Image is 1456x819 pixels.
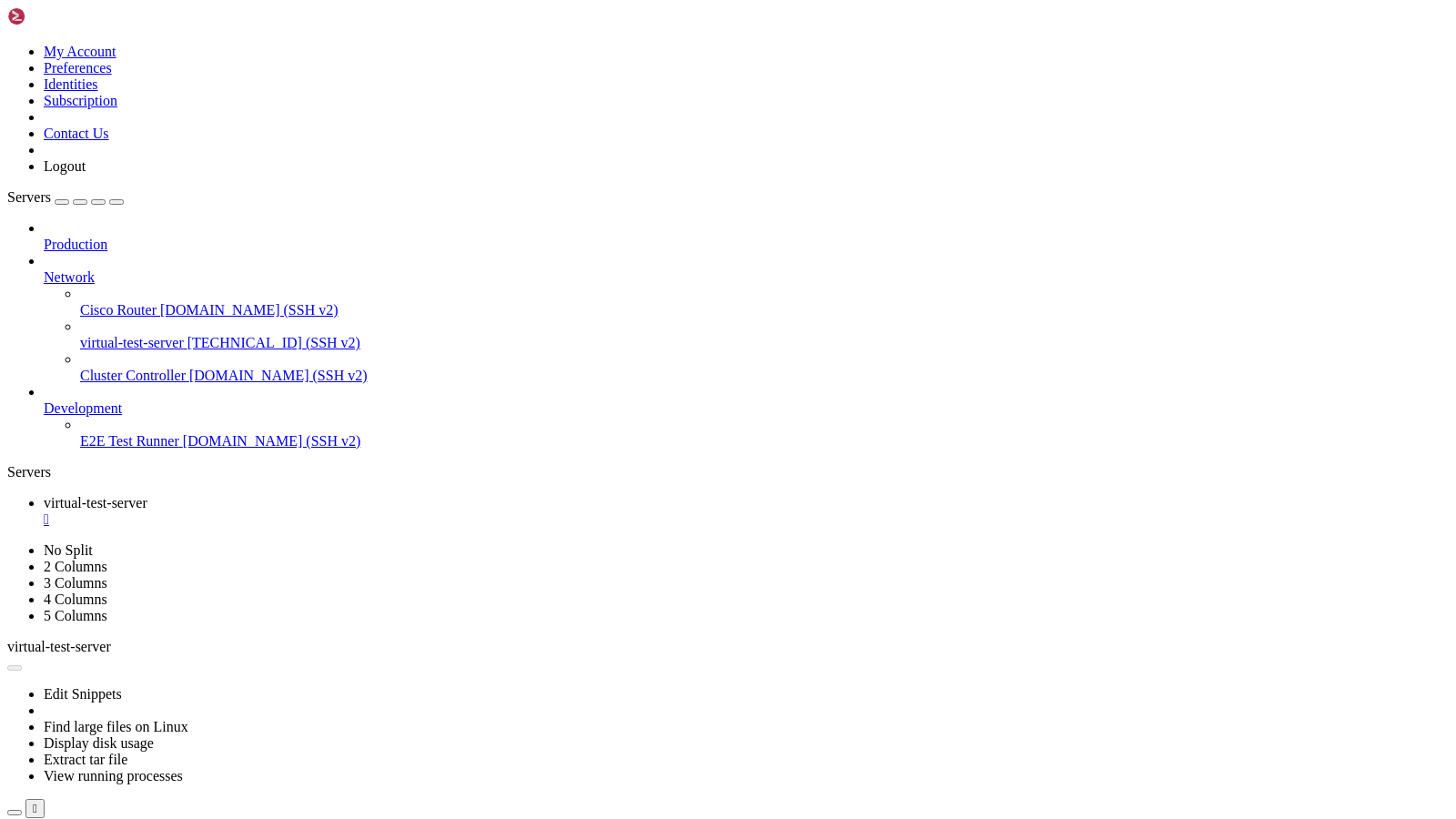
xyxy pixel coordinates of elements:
a: E2E Test Runner [DOMAIN_NAME] (SSH v2) [80,433,1449,450]
span: E2E Test Runner [80,433,179,449]
span: virtual-test-server [44,495,147,511]
li: Production [44,220,1449,253]
a: Production [44,237,1449,253]
x-row: Connection timed out [7,7,1447,23]
span: [DOMAIN_NAME] (SSH v2) [160,302,339,318]
a: 5 Columns [44,608,107,623]
a: 3 Columns [44,575,107,591]
a: Development [44,400,1449,417]
a: Logout [44,158,86,174]
span: Cluster Controller [80,368,186,383]
a: Find large files on Linux [44,719,188,734]
span: Servers [7,189,51,205]
a: virtual-test-server [44,495,1449,528]
a: 2 Columns [44,559,107,574]
a: Display disk usage [44,735,154,751]
a: Network [44,269,1449,286]
a: Subscription [44,93,117,108]
span: [TECHNICAL_ID] (SSH v2) [187,335,360,350]
a: Cisco Router [DOMAIN_NAME] (SSH v2) [80,302,1449,318]
a: Edit Snippets [44,686,122,702]
li: Network [44,253,1449,384]
span: Cisco Router [80,302,157,318]
span: virtual-test-server [80,335,184,350]
a: Identities [44,76,98,92]
a: No Split [44,542,93,558]
li: Cisco Router [DOMAIN_NAME] (SSH v2) [80,286,1449,318]
span: [DOMAIN_NAME] (SSH v2) [183,433,361,449]
a: View running processes [44,768,183,784]
a: Extract tar file [44,752,127,767]
span: virtual-test-server [7,639,111,654]
span: Production [44,237,107,252]
div:  [33,802,37,815]
a: My Account [44,44,116,59]
span: Network [44,269,95,285]
img: Shellngn [7,7,112,25]
div: (0, 1) [7,23,15,38]
li: Cluster Controller [DOMAIN_NAME] (SSH v2) [80,351,1449,384]
a: Contact Us [44,126,109,141]
span: [DOMAIN_NAME] (SSH v2) [189,368,368,383]
button:  [25,799,45,818]
a: Preferences [44,60,112,76]
a: Servers [7,189,124,205]
span: Development [44,400,122,416]
li: Development [44,384,1449,450]
div: Servers [7,464,1449,480]
li: E2E Test Runner [DOMAIN_NAME] (SSH v2) [80,417,1449,450]
a: 4 Columns [44,591,107,607]
li: virtual-test-server [TECHNICAL_ID] (SSH v2) [80,318,1449,351]
a:  [44,511,1449,528]
a: Cluster Controller [DOMAIN_NAME] (SSH v2) [80,368,1449,384]
a: virtual-test-server [TECHNICAL_ID] (SSH v2) [80,335,1449,351]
